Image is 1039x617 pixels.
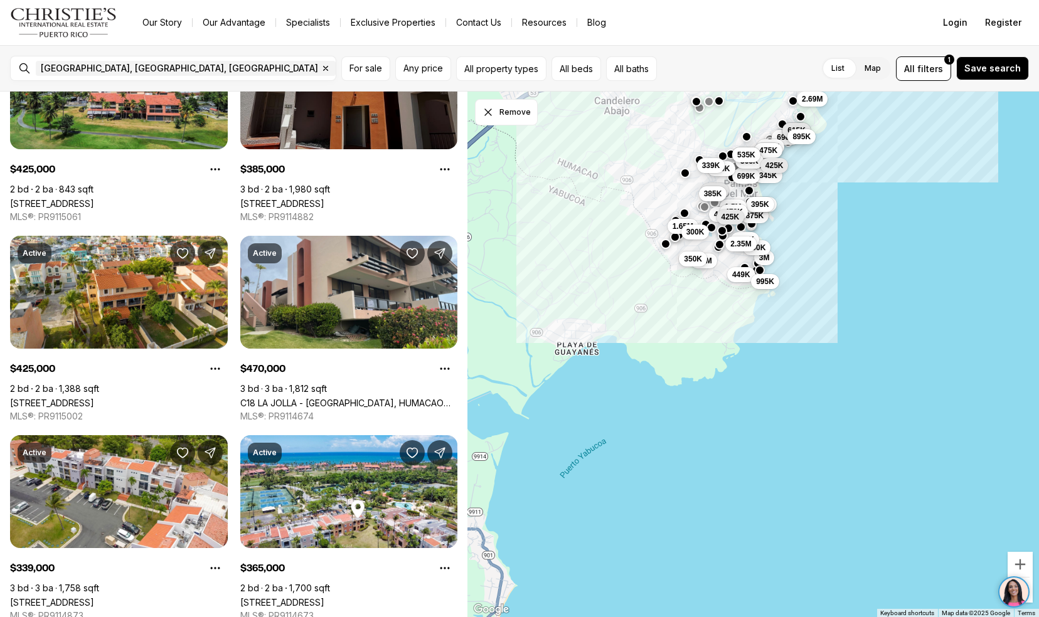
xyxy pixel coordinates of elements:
span: 495K [736,235,754,245]
button: Save Property: 150 CANDELERO RD #892 [400,440,425,465]
span: 1.65M [672,221,693,231]
span: 470K [725,206,743,216]
button: Contact Us [446,14,511,31]
button: 1.65M [667,218,698,233]
button: All beds [551,56,601,81]
button: 535K [732,147,760,162]
span: 455K [706,186,724,196]
span: 875K [745,210,764,220]
button: Property options [203,157,228,182]
a: HACIENDAS DE PALMAS PALMAS DEL MAR #118, HUMACAO PR, 00791 [240,198,324,209]
span: 395K [751,199,769,209]
span: 2.35M [730,239,751,249]
p: Active [253,448,277,458]
span: 8.5M [695,255,712,265]
button: Save search [956,56,1029,80]
a: Beach Village BEACH VILLAGE #321, HUMACAO, PR 00791 PR, 00791 [10,198,94,209]
button: 450K [742,240,770,255]
button: Property options [432,556,457,581]
button: 345K [754,167,782,182]
span: Login [943,18,967,28]
button: For sale [341,56,390,81]
button: 475K [756,139,784,154]
button: 8.5M [690,253,717,268]
span: 995K [756,276,774,286]
span: filters [917,62,943,75]
a: Our Advantage [193,14,275,31]
span: 2.69M [802,94,823,104]
span: 385K [703,189,722,199]
a: Our Story [132,14,192,31]
button: 1.5M [720,199,747,214]
a: Blog [577,14,616,31]
img: logo [10,8,117,38]
button: 699K [732,169,760,184]
button: 395K [746,196,774,211]
button: 365K [735,153,764,168]
button: 495K [731,232,759,247]
span: 425K [714,209,732,219]
button: 2.69M [797,92,828,107]
span: 425K [765,160,783,170]
span: 365K [740,156,759,166]
span: 339K [701,160,720,170]
button: 875K [740,208,769,223]
button: Register [978,10,1029,35]
button: 385K [698,186,727,201]
span: 475K [761,142,779,152]
button: Dismiss drawing [475,99,538,125]
button: Property options [203,556,228,581]
span: 450K [747,243,765,253]
span: 449K [732,270,750,280]
button: Save Property: C18 LA JOLLA - PALMAS DEL MAR [400,241,425,266]
span: 699K [737,171,755,181]
span: 535K [737,149,755,159]
button: 455K [701,183,729,198]
span: 475K [759,145,777,156]
button: Allfilters1 [896,56,951,81]
button: 475K [754,143,782,158]
span: Map data ©2025 Google [942,609,1010,616]
span: Register [985,18,1021,28]
span: 615K [787,125,806,135]
label: List [821,57,855,80]
button: All baths [606,56,657,81]
button: 995K [751,273,779,288]
span: 350K [684,253,702,263]
button: 425K [754,142,782,157]
img: be3d4b55-7850-4bcb-9297-a2f9cd376e78.png [8,8,36,36]
span: 1 [948,55,951,65]
span: 300K [686,226,704,236]
label: Map [855,57,891,80]
a: 150 CANDELERO RD #892, HUMACAO PR, 00791 [240,597,324,608]
span: 895K [792,132,811,142]
button: 690K [772,129,800,144]
a: 150 PALMAS DRIVE HACIENDAS DE PALMAS #119, HUMACAO PR, 00791 [10,597,94,608]
p: Active [23,448,46,458]
button: 425K [760,157,788,172]
button: Save Property: 150 PALMAS DRIVE HACIENDAS DE PALMAS #119 [170,440,195,465]
a: 1009 HARBOURSIDE, HUMACAO PR, 00791 [10,398,94,408]
span: 690K [777,132,795,142]
span: 345K [759,170,777,180]
a: C18 LA JOLLA - PALMAS DEL MAR, HUMACAO PR, 00791 [240,398,458,408]
button: Share Property [198,241,223,266]
span: For sale [349,63,382,73]
button: Zoom in [1008,552,1033,577]
span: 1.5M [725,201,742,211]
button: 425K [749,196,777,211]
button: 895K [787,129,816,144]
button: Share Property [427,440,452,465]
button: 425K [709,206,737,221]
button: 470K [720,204,748,219]
button: 2.35M [725,236,756,251]
span: Save search [964,63,1021,73]
button: All property types [456,56,546,81]
button: 3M [754,250,774,265]
button: 300K [681,224,709,239]
button: Save Property: 1009 HARBOURSIDE [170,241,195,266]
p: Active [23,248,46,258]
span: 3M [759,252,769,262]
span: [GEOGRAPHIC_DATA], [GEOGRAPHIC_DATA], [GEOGRAPHIC_DATA] [41,63,318,73]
